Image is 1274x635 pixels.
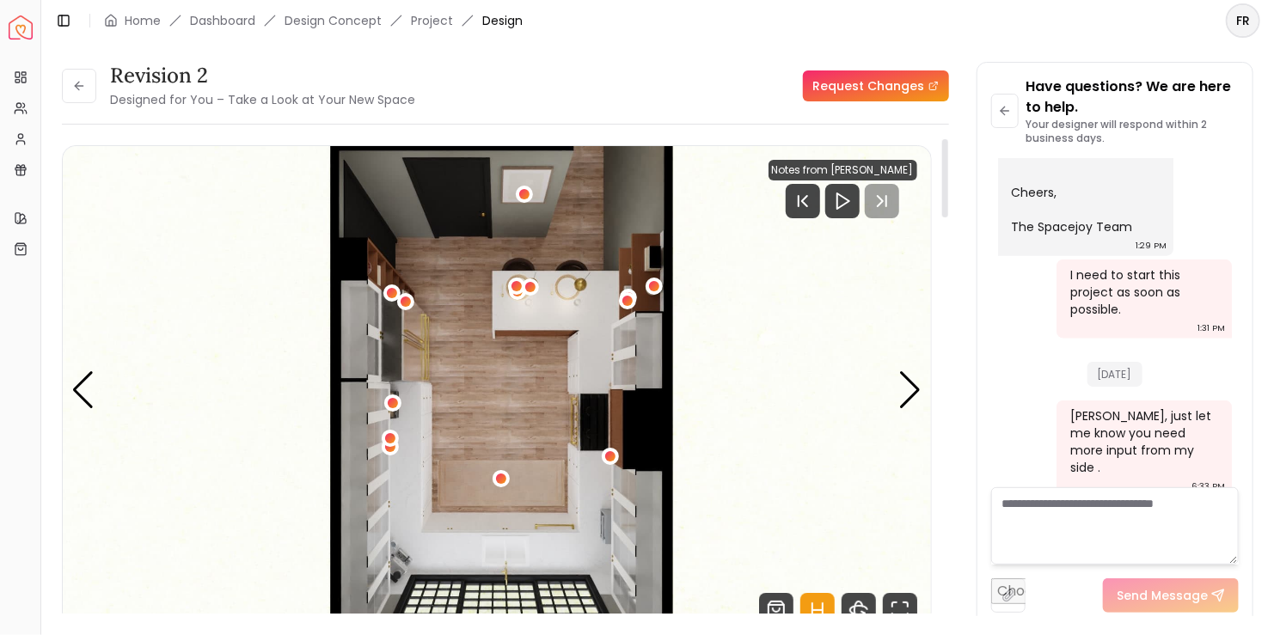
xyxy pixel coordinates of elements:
div: Notes from [PERSON_NAME] [769,160,917,180]
button: FR [1226,3,1260,38]
div: 1:31 PM [1197,320,1225,337]
a: Dashboard [190,12,255,29]
svg: 360 View [842,593,876,627]
svg: Previous Track [786,184,820,218]
svg: Shop Products from this design [759,593,793,627]
div: Previous slide [71,371,95,409]
a: Request Changes [803,70,949,101]
div: 5 / 6 [63,146,931,634]
div: [PERSON_NAME], just let me know you need more input from my side . [1070,407,1215,476]
span: [DATE] [1087,362,1142,387]
img: Spacejoy Logo [9,15,33,40]
a: Spacejoy [9,15,33,40]
h3: Revision 2 [110,62,415,89]
a: Home [125,12,161,29]
p: Have questions? We are here to help. [1026,76,1239,118]
p: Your designer will respond within 2 business days. [1026,118,1239,145]
a: Project [411,12,453,29]
li: Design Concept [285,12,382,29]
div: Next slide [899,371,922,409]
nav: breadcrumb [104,12,523,29]
svg: Play [832,191,853,211]
span: FR [1228,5,1259,36]
span: Design [482,12,523,29]
small: Designed for You – Take a Look at Your New Space [110,91,415,108]
svg: Fullscreen [883,593,917,627]
div: I need to start this project as soon as possible. [1070,266,1215,318]
img: Design Render 5 [63,146,931,634]
div: Carousel [63,146,931,634]
div: 6:33 PM [1191,478,1225,495]
div: 1:29 PM [1136,237,1167,254]
svg: Hotspots Toggle [800,593,835,627]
